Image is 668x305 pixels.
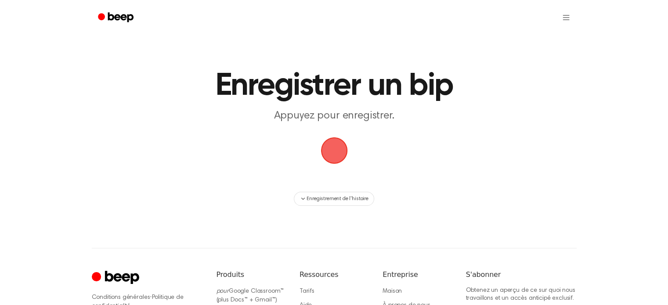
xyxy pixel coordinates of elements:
[92,294,150,301] a: Conditions générales
[321,137,347,164] img: Logo Beep
[383,270,418,279] font: Entreprise
[274,111,394,121] font: Appuyez pour enregistrer.
[300,270,338,279] font: Ressources
[307,196,368,201] font: Enregistrement de l'histoire
[466,270,501,279] font: S'abonner
[217,270,244,279] font: Produits
[215,70,453,102] font: Enregistrer un bip
[294,192,374,206] button: Enregistrement de l'histoire
[150,293,152,300] font: ·
[300,288,314,294] a: Tarifs
[92,9,141,26] a: Bip
[217,288,284,303] font: Google Classroom™ (plus Docs™ + Gmail™)
[556,7,577,28] button: Ouvrir le menu
[217,288,284,303] a: pourGoogle Classroom™ (plus Docs™ + Gmail™)
[92,269,141,287] a: Croisière
[383,288,402,294] a: Maison
[466,287,575,301] font: Obtenez un aperçu de ce sur quoi nous travaillons et un accès anticipé exclusif.
[217,288,229,294] font: pour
